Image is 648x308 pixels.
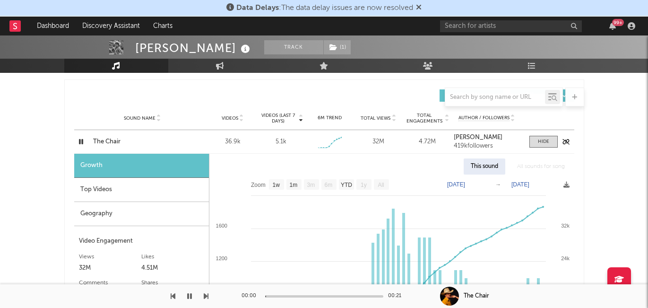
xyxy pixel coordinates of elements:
[307,182,315,188] text: 3m
[445,94,545,101] input: Search by song name or URL
[361,115,390,121] span: Total Views
[141,277,204,289] div: Shares
[416,4,422,12] span: Dismiss
[216,223,227,229] text: 1600
[361,182,367,188] text: 1y
[135,40,252,56] div: [PERSON_NAME]
[259,113,297,124] span: Videos (last 7 days)
[276,137,286,147] div: 5.1k
[323,40,351,54] span: ( 1 )
[289,182,297,188] text: 1m
[74,178,209,202] div: Top Videos
[378,182,384,188] text: All
[251,182,266,188] text: Zoom
[356,137,400,147] div: 32M
[324,182,332,188] text: 6m
[93,137,192,147] a: The Chair
[141,263,204,274] div: 4.51M
[612,19,624,26] div: 99 +
[440,20,582,32] input: Search for artists
[495,181,501,188] text: →
[324,40,351,54] button: (1)
[405,137,449,147] div: 4.72M
[510,158,572,175] div: All sounds for song
[405,113,443,124] span: Total Engagements
[216,255,227,261] text: 1200
[242,290,260,302] div: 00:00
[464,292,489,300] div: The Chair
[211,137,255,147] div: 36.9k
[236,4,279,12] span: Data Delays
[458,115,510,121] span: Author / Followers
[141,251,204,263] div: Likes
[222,115,238,121] span: Videos
[236,4,413,12] span: : The data delay issues are now resolved
[340,182,352,188] text: YTD
[561,255,570,261] text: 24k
[147,17,179,35] a: Charts
[74,202,209,226] div: Geography
[79,236,204,247] div: Video Engagement
[79,251,142,263] div: Views
[454,143,519,150] div: 419k followers
[308,114,352,122] div: 6M Trend
[272,182,280,188] text: 1w
[124,115,156,121] span: Sound Name
[447,181,465,188] text: [DATE]
[79,263,142,274] div: 32M
[511,181,529,188] text: [DATE]
[464,158,505,175] div: This sound
[388,290,407,302] div: 00:21
[609,22,616,30] button: 99+
[264,40,323,54] button: Track
[454,134,519,141] a: [PERSON_NAME]
[454,134,502,141] strong: [PERSON_NAME]
[79,277,142,289] div: Comments
[30,17,76,35] a: Dashboard
[76,17,147,35] a: Discovery Assistant
[74,154,209,178] div: Growth
[561,223,570,229] text: 32k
